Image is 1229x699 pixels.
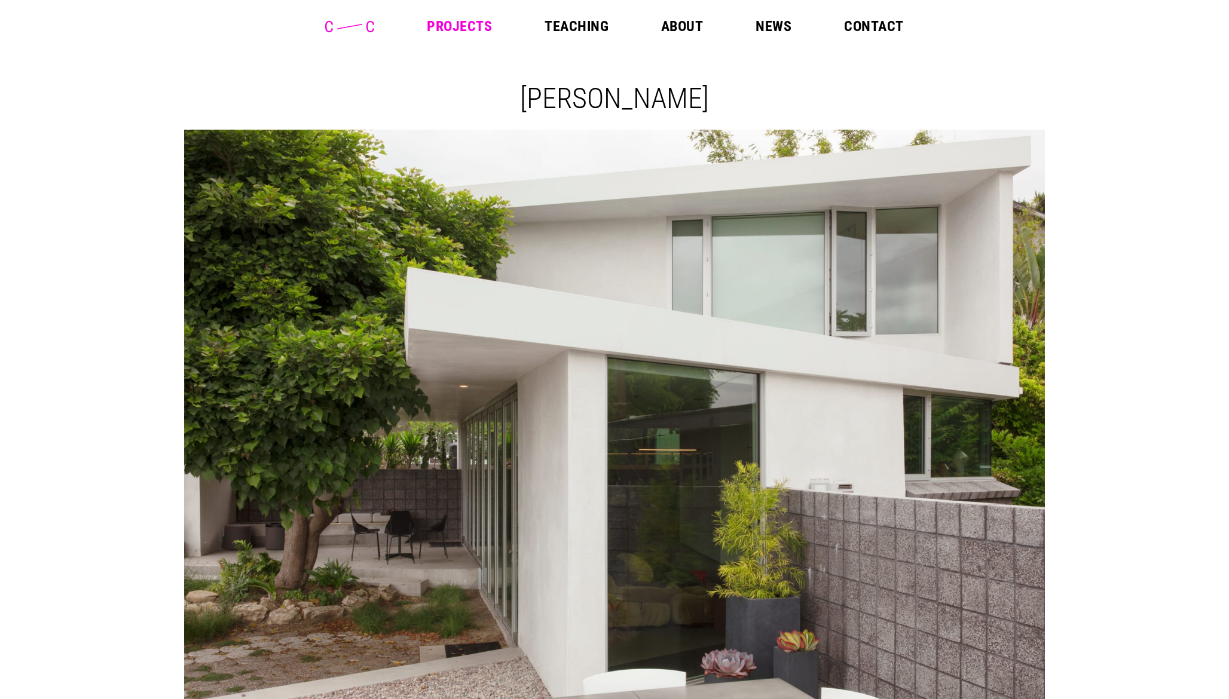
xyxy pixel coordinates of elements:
[427,19,903,33] nav: Main Menu
[661,19,703,33] a: About
[756,19,791,33] a: News
[194,81,1035,115] h1: [PERSON_NAME]
[844,19,903,33] a: Contact
[545,19,609,33] a: Teaching
[427,19,492,33] a: Projects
